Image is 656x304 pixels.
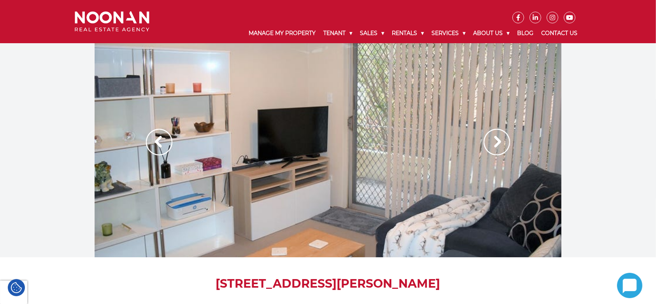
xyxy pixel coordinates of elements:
div: Cookie Settings [8,279,25,296]
h1: [STREET_ADDRESS][PERSON_NAME] [95,277,561,291]
a: Contact Us [537,23,581,43]
a: Blog [513,23,537,43]
a: Services [428,23,469,43]
a: Tenant [319,23,356,43]
img: Arrow slider [146,129,172,155]
img: Noonan Real Estate Agency [75,11,149,32]
a: Rentals [388,23,428,43]
a: Manage My Property [245,23,319,43]
a: Sales [356,23,388,43]
a: About Us [469,23,513,43]
img: Arrow slider [484,129,510,155]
